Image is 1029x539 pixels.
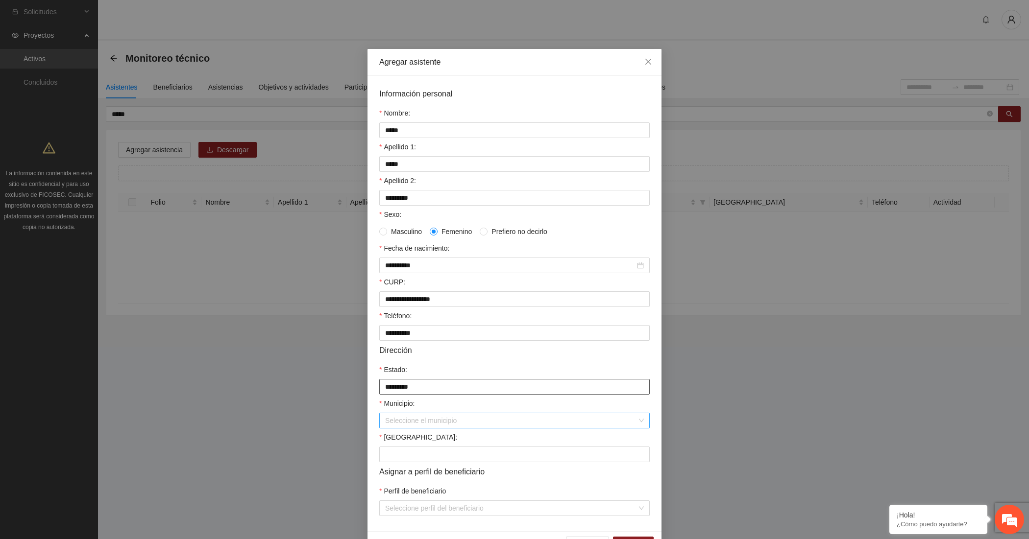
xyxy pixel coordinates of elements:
span: Dirección [379,344,412,356]
label: Estado: [379,364,407,375]
span: Asignar a perfil de beneficiario [379,466,485,478]
input: Apellido 1: [379,156,650,172]
input: Teléfono: [379,325,650,341]
label: Municipio: [379,398,415,409]
label: Apellido 2: [379,175,416,186]
input: Nombre: [379,122,650,138]
input: Colonia: [379,446,650,462]
p: ¿Cómo puedo ayudarte? [897,520,980,528]
label: Sexo: [379,209,401,220]
div: Chatee con nosotros ahora [51,50,165,63]
label: Apellido 1: [379,141,416,152]
input: Municipio: [385,413,637,428]
label: Teléfono: [379,310,412,321]
div: ¡Hola! [897,511,980,519]
label: Perfil de beneficiario [379,486,446,496]
input: Fecha de nacimiento: [385,260,635,271]
span: Masculino [387,226,426,237]
label: CURP: [379,277,405,287]
input: CURP: [379,291,650,307]
span: Estamos en línea. [57,131,135,230]
div: Agregar asistente [379,57,650,68]
input: Apellido 2: [379,190,650,206]
label: Nombre: [379,108,410,118]
input: Estado: [379,379,650,395]
span: Información personal [379,88,452,100]
span: Prefiero no decirlo [488,226,551,237]
div: Minimizar ventana de chat en vivo [161,5,184,28]
button: Close [635,49,661,75]
span: Femenino [438,226,476,237]
span: close [644,58,652,66]
input: Perfil de beneficiario [385,501,637,516]
label: Fecha de nacimiento: [379,243,449,254]
textarea: Escriba su mensaje y pulse “Intro” [5,267,187,302]
label: Colonia: [379,432,457,443]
